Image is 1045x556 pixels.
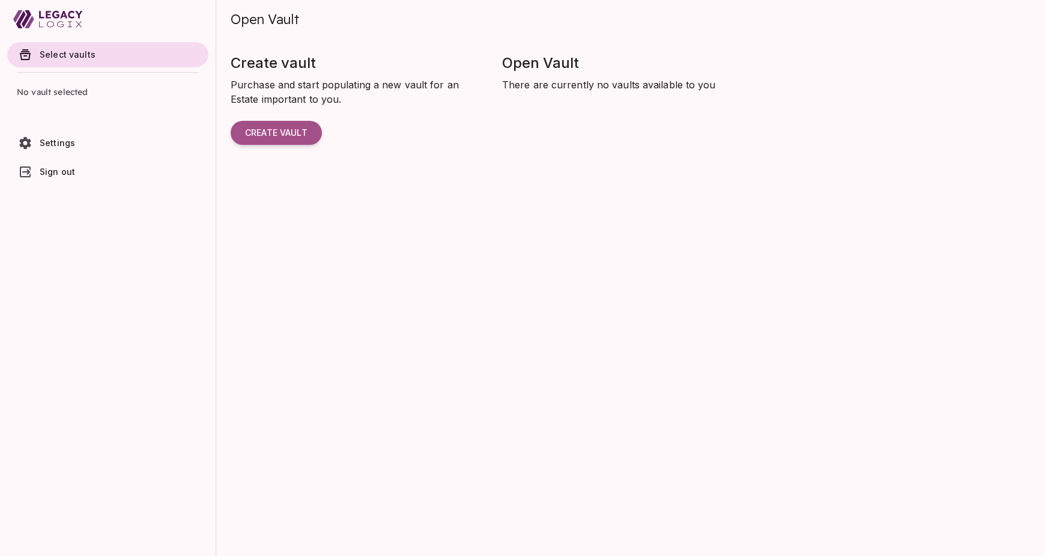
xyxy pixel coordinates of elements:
span: Open Vault [502,54,579,72]
span: Create vault [245,127,307,138]
a: Sign out [7,159,208,185]
span: Select vaults [40,49,95,60]
button: Create vault [231,121,322,145]
span: There are currently no vaults available to you [502,79,716,91]
a: Select vaults [7,42,208,67]
span: Open Vault [231,11,299,28]
span: Sign out [40,166,75,177]
a: Settings [7,130,208,156]
span: Purchase and start populating a new vault for an Estate important to you. [231,79,462,105]
span: Settings [40,138,75,148]
span: No vault selected [17,78,199,106]
span: Create vault [231,54,316,72]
